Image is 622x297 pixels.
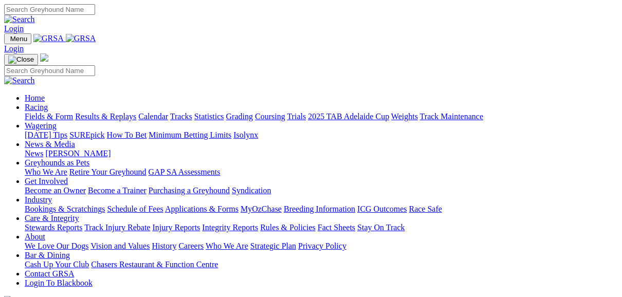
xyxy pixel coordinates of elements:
[138,112,168,121] a: Calendar
[107,205,163,213] a: Schedule of Fees
[25,242,618,251] div: About
[149,131,231,139] a: Minimum Betting Limits
[4,33,31,44] button: Toggle navigation
[318,223,355,232] a: Fact Sheets
[25,205,105,213] a: Bookings & Scratchings
[25,140,75,148] a: News & Media
[226,112,253,121] a: Grading
[25,279,93,287] a: Login To Blackbook
[69,131,104,139] a: SUREpick
[25,94,45,102] a: Home
[25,223,82,232] a: Stewards Reports
[284,205,355,213] a: Breeding Information
[170,112,192,121] a: Tracks
[25,168,618,177] div: Greyhounds as Pets
[232,186,271,195] a: Syndication
[4,24,24,33] a: Login
[409,205,442,213] a: Race Safe
[66,34,96,43] img: GRSA
[25,149,43,158] a: News
[4,76,35,85] img: Search
[4,65,95,76] input: Search
[149,186,230,195] a: Purchasing a Greyhound
[4,4,95,15] input: Search
[149,168,221,176] a: GAP SA Assessments
[25,269,74,278] a: Contact GRSA
[25,205,618,214] div: Industry
[308,112,389,121] a: 2025 TAB Adelaide Cup
[45,149,111,158] a: [PERSON_NAME]
[25,186,86,195] a: Become an Owner
[4,44,24,53] a: Login
[90,242,150,250] a: Vision and Values
[194,112,224,121] a: Statistics
[178,242,204,250] a: Careers
[298,242,346,250] a: Privacy Policy
[25,121,57,130] a: Wagering
[233,131,258,139] a: Isolynx
[25,149,618,158] div: News & Media
[25,103,48,112] a: Racing
[25,177,68,185] a: Get Involved
[25,131,618,140] div: Wagering
[202,223,258,232] a: Integrity Reports
[241,205,282,213] a: MyOzChase
[25,223,618,232] div: Care & Integrity
[152,242,176,250] a: History
[25,131,67,139] a: [DATE] Tips
[75,112,136,121] a: Results & Replays
[206,242,248,250] a: Who We Are
[260,223,316,232] a: Rules & Policies
[33,34,64,43] img: GRSA
[391,112,418,121] a: Weights
[25,214,79,222] a: Care & Integrity
[69,168,147,176] a: Retire Your Greyhound
[25,186,618,195] div: Get Involved
[25,260,89,269] a: Cash Up Your Club
[25,242,88,250] a: We Love Our Dogs
[25,195,52,204] a: Industry
[420,112,483,121] a: Track Maintenance
[255,112,285,121] a: Coursing
[25,232,45,241] a: About
[357,223,405,232] a: Stay On Track
[25,112,618,121] div: Racing
[25,112,73,121] a: Fields & Form
[165,205,239,213] a: Applications & Forms
[250,242,296,250] a: Strategic Plan
[88,186,147,195] a: Become a Trainer
[25,260,618,269] div: Bar & Dining
[10,35,27,43] span: Menu
[107,131,147,139] a: How To Bet
[287,112,306,121] a: Trials
[4,15,35,24] img: Search
[84,223,150,232] a: Track Injury Rebate
[91,260,218,269] a: Chasers Restaurant & Function Centre
[4,54,38,65] button: Toggle navigation
[25,251,70,259] a: Bar & Dining
[40,53,48,62] img: logo-grsa-white.png
[357,205,407,213] a: ICG Outcomes
[25,168,67,176] a: Who We Are
[152,223,200,232] a: Injury Reports
[25,158,89,167] a: Greyhounds as Pets
[8,55,34,64] img: Close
